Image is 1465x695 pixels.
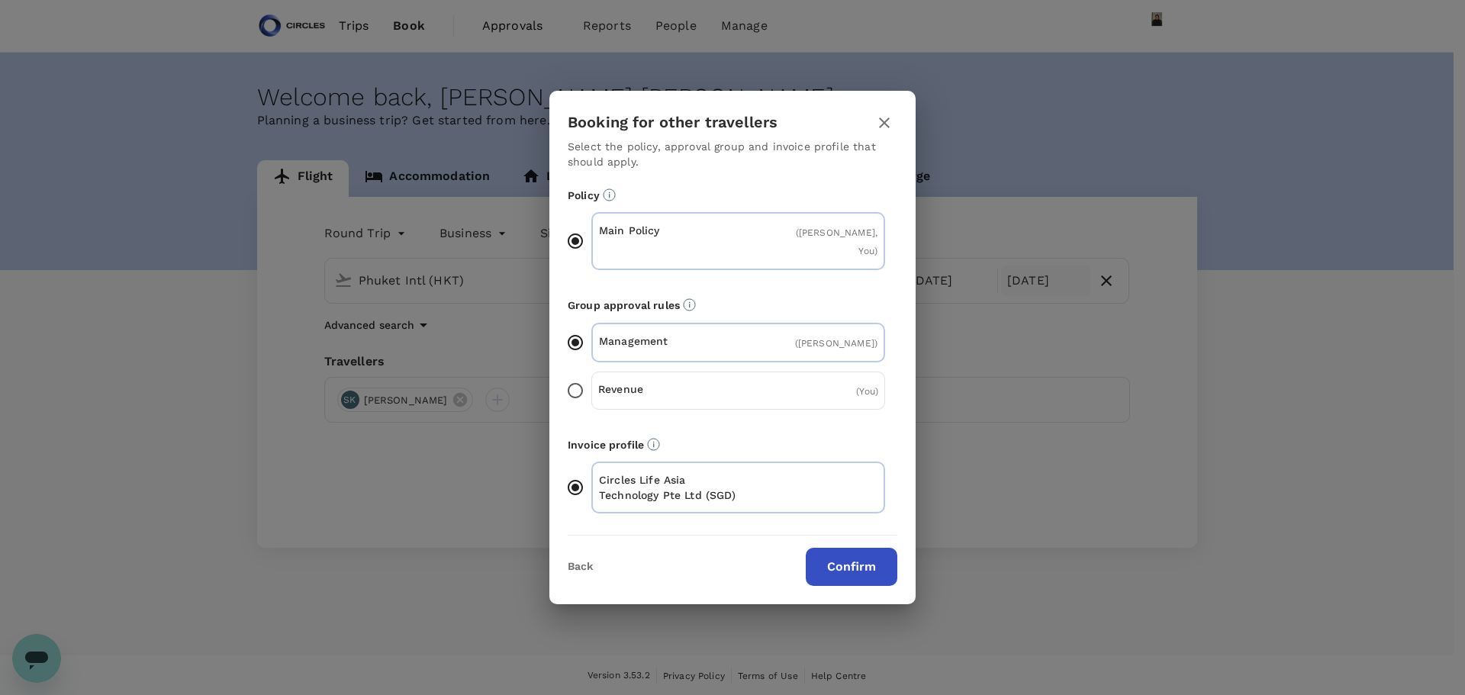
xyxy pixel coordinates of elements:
p: Revenue [598,381,739,397]
p: Circles Life Asia Technology Pte Ltd (SGD) [599,472,739,503]
span: ( [PERSON_NAME], You ) [796,227,877,256]
h3: Booking for other travellers [568,114,778,131]
svg: Default approvers or custom approval rules (if available) are based on the user group. [683,298,696,311]
p: Management [599,333,739,349]
p: Main Policy [599,223,739,238]
button: Confirm [806,548,897,586]
p: Select the policy, approval group and invoice profile that should apply. [568,139,897,169]
svg: Booking restrictions are based on the selected travel policy. [603,188,616,201]
span: ( You ) [856,386,878,397]
p: Policy [568,188,897,203]
p: Invoice profile [568,437,897,452]
button: Back [568,561,593,573]
span: ( [PERSON_NAME] ) [795,338,877,349]
p: Group approval rules [568,298,897,313]
svg: The payment currency and company information are based on the selected invoice profile. [647,438,660,451]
